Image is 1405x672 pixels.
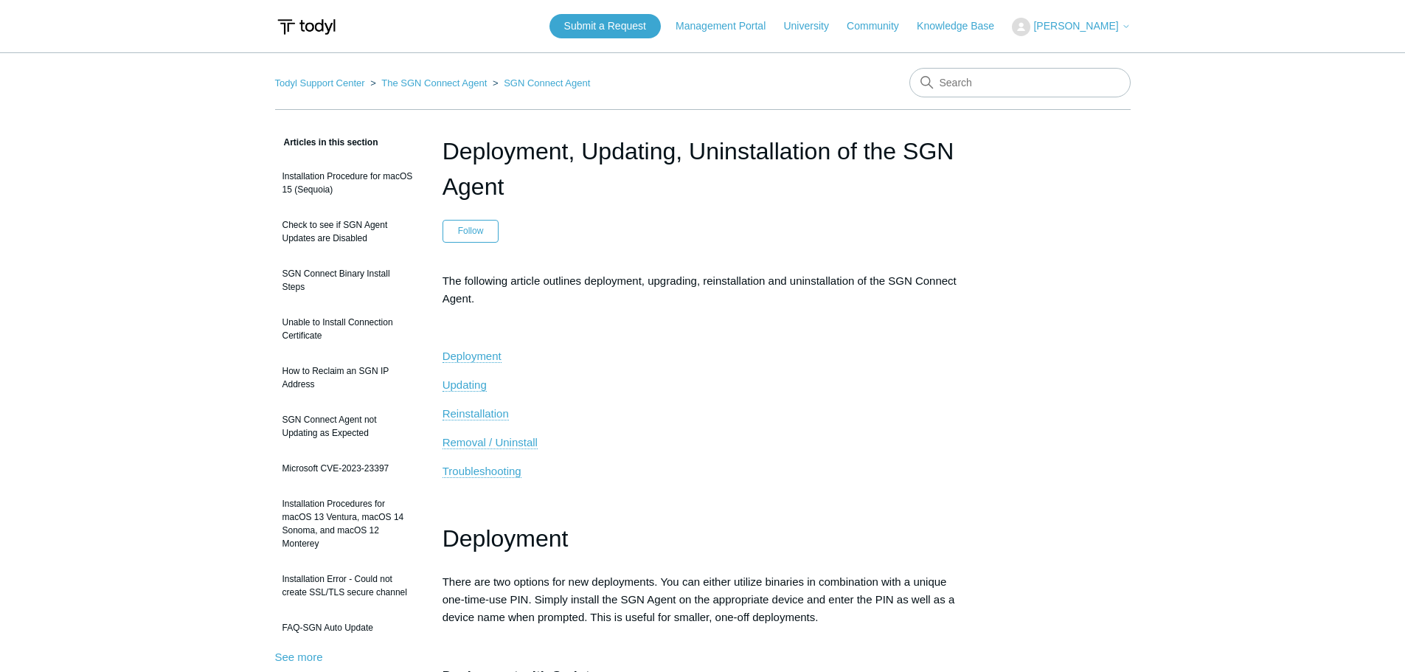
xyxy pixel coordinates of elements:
span: [PERSON_NAME] [1033,20,1118,32]
span: Troubleshooting [443,465,521,477]
span: Deployment [443,525,569,552]
a: FAQ-SGN Auto Update [275,614,420,642]
span: The following article outlines deployment, upgrading, reinstallation and uninstallation of the SG... [443,274,957,305]
a: Installation Procedures for macOS 13 Ventura, macOS 14 Sonoma, and macOS 12 Monterey [275,490,420,558]
span: Articles in this section [275,137,378,148]
a: Check to see if SGN Agent Updates are Disabled [275,211,420,252]
a: Installation Procedure for macOS 15 (Sequoia) [275,162,420,204]
button: Follow Article [443,220,499,242]
a: SGN Connect Agent not Updating as Expected [275,406,420,447]
span: Updating [443,378,487,391]
h1: Deployment, Updating, Uninstallation of the SGN Agent [443,134,963,204]
a: Troubleshooting [443,465,521,478]
a: SGN Connect Binary Install Steps [275,260,420,301]
a: Community [847,18,914,34]
a: How to Reclaim an SGN IP Address [275,357,420,398]
a: University [783,18,843,34]
button: [PERSON_NAME] [1012,18,1130,36]
a: Todyl Support Center [275,77,365,89]
span: There are two options for new deployments. You can either utilize binaries in combination with a ... [443,575,955,623]
a: Updating [443,378,487,392]
a: Management Portal [676,18,780,34]
a: Unable to Install Connection Certificate [275,308,420,350]
img: Todyl Support Center Help Center home page [275,13,338,41]
span: Removal / Uninstall [443,436,538,448]
span: Deployment [443,350,502,362]
a: Deployment [443,350,502,363]
a: Removal / Uninstall [443,436,538,449]
a: Knowledge Base [917,18,1009,34]
a: Microsoft CVE-2023-23397 [275,454,420,482]
li: The SGN Connect Agent [367,77,490,89]
a: Reinstallation [443,407,509,420]
a: SGN Connect Agent [504,77,590,89]
input: Search [909,68,1131,97]
li: SGN Connect Agent [490,77,590,89]
a: See more [275,651,323,663]
a: Submit a Request [549,14,661,38]
a: The SGN Connect Agent [381,77,487,89]
li: Todyl Support Center [275,77,368,89]
a: Installation Error - Could not create SSL/TLS secure channel [275,565,420,606]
